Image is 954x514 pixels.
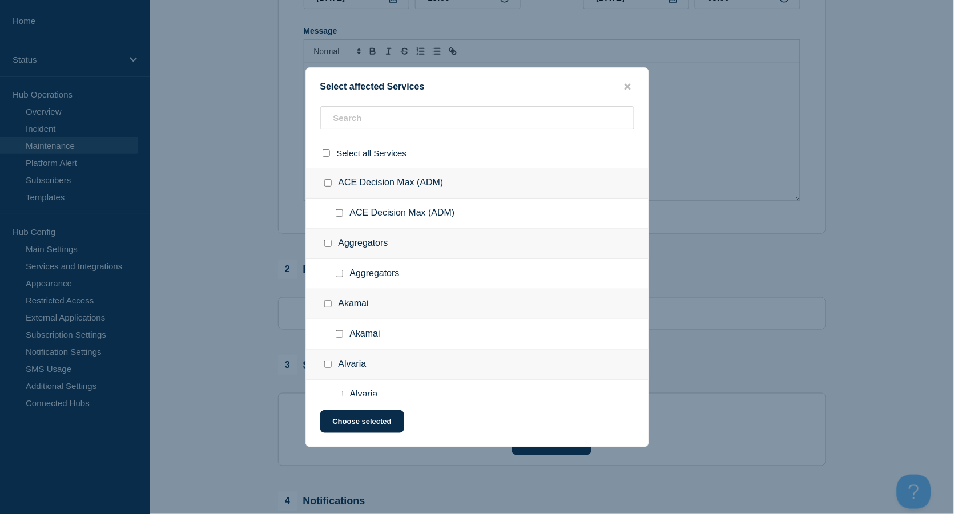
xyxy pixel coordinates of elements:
div: Akamai [306,289,649,319]
button: Choose selected [320,410,404,433]
span: Aggregators [350,268,400,280]
span: ACE Decision Max (ADM) [350,208,455,219]
span: Alvaria [350,389,378,400]
input: ACE Decision Max (ADM) checkbox [324,179,332,187]
span: Select all Services [337,148,407,158]
div: Select affected Services [306,82,649,92]
input: ACE Decision Max (ADM) checkbox [336,209,343,217]
input: Search [320,106,634,129]
div: ACE Decision Max (ADM) [306,168,649,199]
div: Alvaria [306,350,649,380]
input: Alvaria checkbox [336,391,343,398]
div: Aggregators [306,229,649,259]
input: select all checkbox [323,149,330,157]
input: Aggregators checkbox [336,270,343,277]
input: Alvaria checkbox [324,361,332,368]
span: Akamai [350,329,380,340]
input: Akamai checkbox [336,330,343,338]
input: Akamai checkbox [324,300,332,307]
button: close button [621,82,634,92]
input: Aggregators checkbox [324,240,332,247]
